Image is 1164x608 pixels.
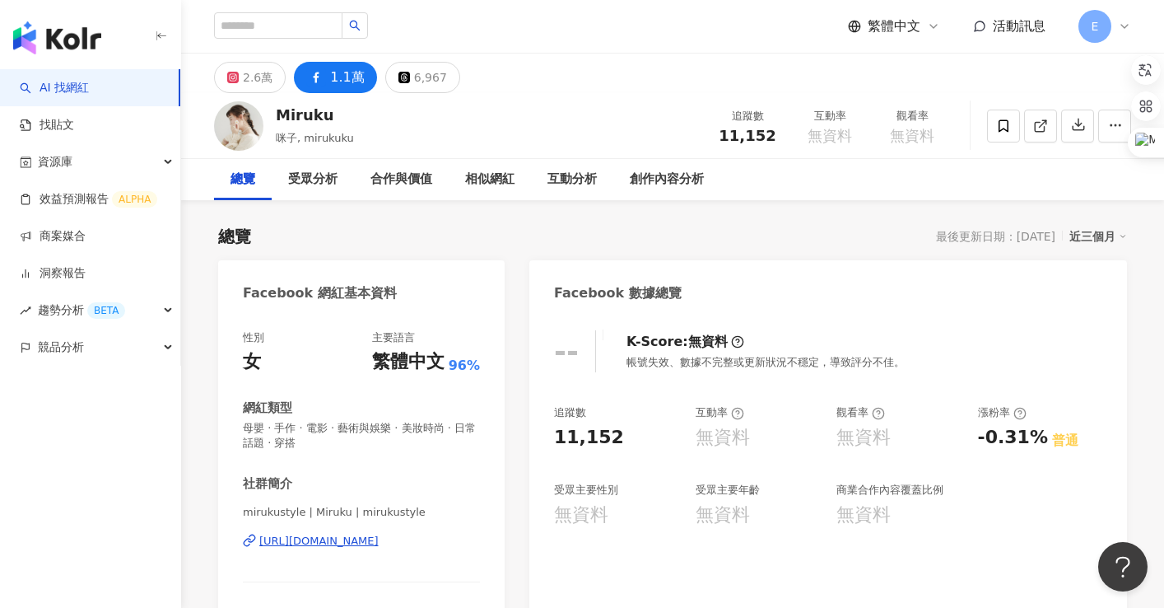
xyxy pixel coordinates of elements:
[20,117,74,133] a: 找貼文
[20,191,157,208] a: 效益預測報告ALPHA
[243,349,261,375] div: 女
[890,128,934,144] span: 無資料
[716,108,779,124] div: 追蹤數
[1069,226,1127,247] div: 近三個月
[87,302,125,319] div: BETA
[836,405,885,420] div: 觀看率
[554,405,586,420] div: 追蹤數
[626,333,744,351] div: K-Score :
[38,143,72,180] span: 資源庫
[449,357,480,375] span: 96%
[626,355,905,370] div: 帳號失效、數據不完整或更新狀況不穩定，導致評分不佳。
[372,330,415,345] div: 主要語言
[276,132,354,144] span: 咪子, mirukuku
[836,483,943,498] div: 商業合作內容覆蓋比例
[465,170,514,189] div: 相似網紅
[13,21,101,54] img: logo
[243,534,480,549] a: [URL][DOMAIN_NAME]
[243,505,480,520] span: mirukustyle | Miruku | mirukustyle
[554,425,624,451] div: 11,152
[978,425,1048,451] div: -0.31%
[836,503,891,528] div: 無資料
[1052,432,1078,450] div: 普通
[243,421,480,451] span: 母嬰 · 手作 · 電影 · 藝術與娛樂 · 美妝時尚 · 日常話題 · 穿搭
[554,284,682,302] div: Facebook 數據總覽
[1098,542,1148,592] iframe: Help Scout Beacon - Open
[630,170,704,189] div: 創作內容分析
[696,503,750,528] div: 無資料
[349,20,361,31] span: search
[696,483,760,498] div: 受眾主要年齡
[214,62,286,93] button: 2.6萬
[936,230,1055,243] div: 最後更新日期：[DATE]
[230,170,255,189] div: 總覽
[688,333,728,351] div: 無資料
[554,503,608,528] div: 無資料
[978,405,1027,420] div: 漲粉率
[385,62,460,93] button: 6,967
[20,228,86,245] a: 商案媒合
[414,66,447,89] div: 6,967
[243,475,292,493] div: 社群簡介
[38,329,84,366] span: 競品分析
[370,170,432,189] div: 合作與價值
[696,425,750,451] div: 無資料
[38,292,125,329] span: 趨勢分析
[696,405,744,420] div: 互動率
[243,330,264,345] div: 性別
[868,17,920,35] span: 繁體中文
[294,62,376,93] button: 1.1萬
[276,105,354,125] div: Miruku
[330,66,364,89] div: 1.1萬
[881,108,943,124] div: 觀看率
[288,170,338,189] div: 受眾分析
[554,483,618,498] div: 受眾主要性別
[993,18,1045,34] span: 活動訊息
[218,225,251,248] div: 總覽
[1092,17,1099,35] span: E
[259,534,379,549] div: [URL][DOMAIN_NAME]
[719,127,775,144] span: 11,152
[547,170,597,189] div: 互動分析
[20,80,89,96] a: searchAI 找網紅
[243,400,292,417] div: 網紅類型
[808,128,852,144] span: 無資料
[243,284,397,302] div: Facebook 網紅基本資料
[372,349,445,375] div: 繁體中文
[243,66,272,89] div: 2.6萬
[836,425,891,451] div: 無資料
[20,305,31,316] span: rise
[799,108,861,124] div: 互動率
[214,101,263,151] img: KOL Avatar
[20,265,86,282] a: 洞察報告
[554,334,579,368] div: --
